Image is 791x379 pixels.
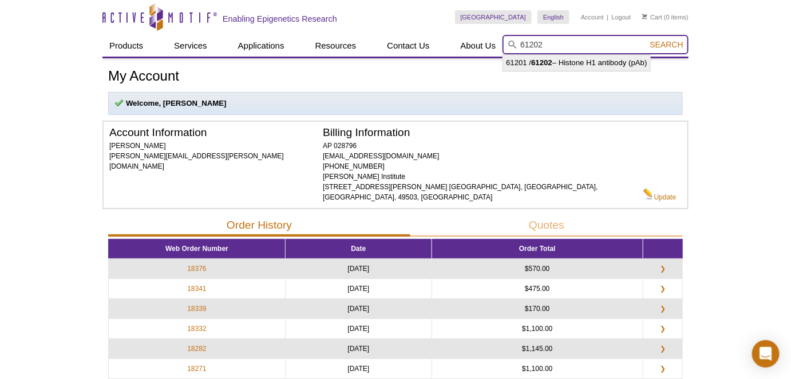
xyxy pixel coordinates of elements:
a: [GEOGRAPHIC_DATA] [455,10,532,24]
a: ❯ [653,284,673,294]
td: [DATE] [286,339,432,359]
a: Logout [612,13,631,21]
td: $1,100.00 [432,359,643,379]
a: 18332 [187,324,206,334]
div: Open Intercom Messenger [752,340,780,368]
img: Your Cart [642,14,647,19]
span: [PERSON_NAME] [PERSON_NAME][EMAIL_ADDRESS][PERSON_NAME][DOMAIN_NAME] [109,142,284,170]
span: Search [650,40,683,49]
a: 18282 [187,344,206,354]
h1: My Account [108,69,683,85]
h2: Enabling Epigenetics Research [223,14,337,24]
td: $1,145.00 [432,339,643,359]
td: [DATE] [286,319,432,339]
a: 18376 [187,264,206,274]
a: Contact Us [380,35,436,57]
img: Edit [643,188,654,200]
a: ❯ [653,264,673,274]
td: $570.00 [432,259,643,279]
a: Products [102,35,150,57]
a: 18271 [187,364,206,374]
li: (0 items) [642,10,689,24]
a: Cart [642,13,662,21]
td: [DATE] [286,299,432,319]
a: ❯ [653,324,673,334]
a: Resources [309,35,363,57]
button: Quotes [410,215,683,237]
a: ❯ [653,304,673,314]
th: Date [286,239,432,259]
td: [DATE] [286,259,432,279]
strong: 61202 [531,58,552,67]
h2: Billing Information [323,127,643,138]
button: Search [647,39,687,50]
td: $1,100.00 [432,319,643,339]
a: English [537,10,569,24]
td: $475.00 [432,279,643,299]
a: Account [581,13,604,21]
a: ❯ [653,344,673,354]
span: AP 028796 [EMAIL_ADDRESS][DOMAIN_NAME] [PHONE_NUMBER] [PERSON_NAME] Institute [STREET_ADDRESS][PE... [323,142,598,201]
th: Web Order Number [109,239,286,259]
th: Order Total [432,239,643,259]
a: Update [643,188,677,202]
a: 18341 [187,284,206,294]
input: Keyword, Cat. No. [503,35,689,54]
a: ❯ [653,364,673,374]
p: Welcome, [PERSON_NAME] [114,98,677,109]
a: About Us [454,35,503,57]
td: [DATE] [286,279,432,299]
td: [DATE] [286,359,432,379]
button: Order History [108,215,410,237]
a: 18339 [187,304,206,314]
li: 61201 / – Histone H1 antibody (pAb) [503,55,650,71]
li: | [607,10,608,24]
td: $170.00 [432,299,643,319]
a: Services [167,35,214,57]
h2: Account Information [109,127,323,138]
a: Applications [231,35,291,57]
